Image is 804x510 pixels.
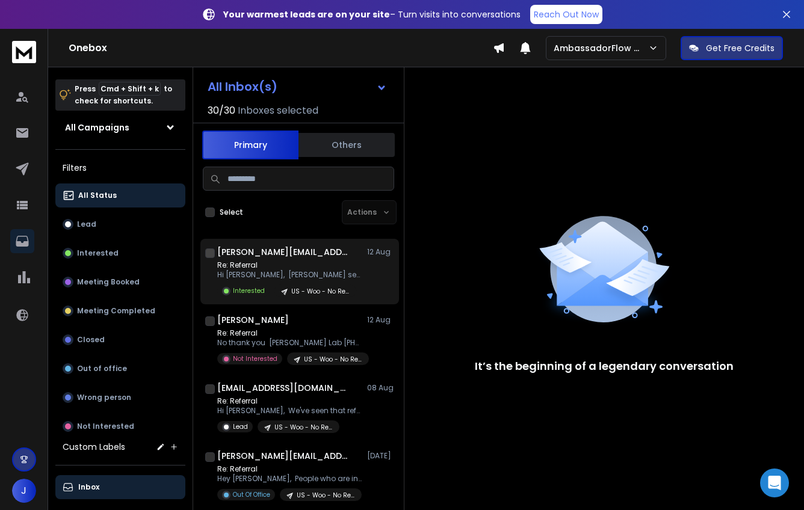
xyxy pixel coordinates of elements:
button: Meeting Completed [55,299,185,323]
button: Closed [55,328,185,352]
button: Interested [55,241,185,265]
button: All Campaigns [55,115,185,140]
p: US - Woo - No Ref - CMO + Founders [297,491,354,500]
h1: All Inbox(s) [208,81,277,93]
p: Re: Referral [217,396,362,406]
p: Interested [77,248,119,258]
p: 12 Aug [367,247,394,257]
button: Lead [55,212,185,236]
p: Re: Referral [217,260,362,270]
p: No thank you [PERSON_NAME] Lab [PHONE_NUMBER] Cell [217,338,362,348]
strong: Your warmest leads are on your site [223,8,390,20]
button: Get Free Credits [681,36,783,60]
span: Cmd + Shift + k [99,82,161,96]
p: US - Woo - No Ref - CMO + Founders [274,423,332,432]
p: Not Interested [233,354,277,363]
p: Hi [PERSON_NAME], We've seen that referral [217,406,362,416]
p: Re: Referral [217,328,362,338]
h1: [PERSON_NAME][EMAIL_ADDRESS][DOMAIN_NAME] [217,450,350,462]
button: J [12,479,36,503]
p: – Turn visits into conversations [223,8,521,20]
h3: Filters [55,159,185,176]
p: Re: Referral [217,464,362,474]
p: Meeting Completed [77,306,155,316]
h1: [PERSON_NAME] [217,314,289,326]
button: Not Interested [55,414,185,438]
h3: Custom Labels [63,441,125,453]
p: It’s the beginning of a legendary conversation [475,358,734,375]
p: Meeting Booked [77,277,140,287]
p: Get Free Credits [706,42,775,54]
img: logo [12,41,36,63]
p: Lead [233,422,248,431]
p: Out of office [77,364,127,373]
div: Open Intercom Messenger [760,469,789,497]
p: US - Woo - No Ref - CMO + Founders [291,287,349,296]
button: All Status [55,183,185,207]
p: Lead [77,220,96,229]
button: Others [298,132,395,158]
p: Closed [77,335,105,345]
p: Reach Out Now [534,8,599,20]
p: 12 Aug [367,315,394,325]
h3: Inboxes selected [238,103,318,118]
p: US - Woo - No Ref - CMO + Founders [304,355,362,364]
p: Hi [PERSON_NAME], [PERSON_NAME] sent you an [217,270,362,280]
h1: All Campaigns [65,121,129,134]
p: [DATE] [367,451,394,461]
p: Not Interested [77,422,134,431]
p: Wrong person [77,393,131,402]
a: Reach Out Now [530,5,602,24]
button: Wrong person [55,386,185,410]
h1: Onebox [69,41,493,55]
button: Primary [202,131,298,159]
label: Select [220,207,243,217]
p: AmbassadorFlow Sales [554,42,648,54]
button: Out of office [55,357,185,381]
button: Meeting Booked [55,270,185,294]
p: Hey [PERSON_NAME], People who are into [217,474,362,484]
h1: [PERSON_NAME][EMAIL_ADDRESS][DOMAIN_NAME] [217,246,350,258]
p: Out Of Office [233,490,270,499]
p: 08 Aug [367,383,394,393]
p: Inbox [78,482,99,492]
p: All Status [78,191,117,200]
span: 30 / 30 [208,103,235,118]
h1: [EMAIL_ADDRESS][DOMAIN_NAME] [217,382,350,394]
p: Interested [233,286,265,295]
button: Inbox [55,475,185,499]
button: All Inbox(s) [198,75,397,99]
p: Press to check for shortcuts. [75,83,172,107]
